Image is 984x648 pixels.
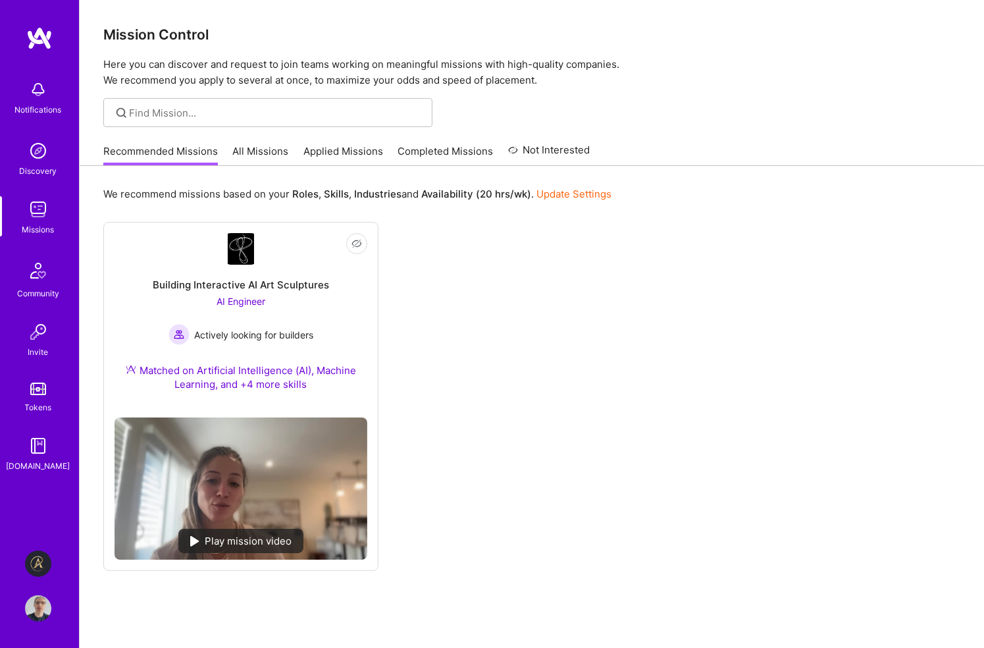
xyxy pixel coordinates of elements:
[103,57,960,88] p: Here you can discover and request to join teams working on meaningful missions with high-quality ...
[233,144,289,166] a: All Missions
[292,188,319,200] b: Roles
[421,188,531,200] b: Availability (20 hrs/wk)
[115,233,367,407] a: Company LogoBuilding Interactive AI Art SculpturesAI Engineer Actively looking for buildersActive...
[190,536,199,547] img: play
[25,433,51,459] img: guide book
[351,238,362,249] i: icon EyeClosed
[168,324,190,345] img: Actively looking for builders
[25,595,51,622] img: User Avatar
[22,255,54,286] img: Community
[303,144,383,166] a: Applied Missions
[28,345,49,359] div: Invite
[114,105,129,121] i: icon SearchGrey
[26,26,53,50] img: logo
[324,188,349,200] b: Skills
[178,529,303,553] div: Play mission video
[195,328,314,342] span: Actively looking for builders
[126,364,136,375] img: Ateam Purple Icon
[115,418,367,560] img: No Mission
[103,187,611,201] p: We recommend missions based on your , , and .
[30,383,46,395] img: tokens
[103,26,960,43] h3: Mission Control
[103,144,218,166] a: Recommended Missions
[25,138,51,164] img: discovery
[536,188,611,200] a: Update Settings
[228,233,254,265] img: Company Logo
[508,142,590,166] a: Not Interested
[217,296,265,307] span: AI Engineer
[25,196,51,223] img: teamwork
[15,103,62,117] div: Notifications
[20,164,57,178] div: Discovery
[25,319,51,345] img: Invite
[25,76,51,103] img: bell
[130,106,423,120] input: Find Mission...
[115,364,367,391] div: Matched on Artificial Intelligence (AI), Machine Learning, and +4 more skills
[398,144,494,166] a: Completed Missions
[22,551,55,577] a: Aldea: Transforming Behavior Change Through AI-Driven Coaching
[22,595,55,622] a: User Avatar
[153,278,329,292] div: Building Interactive AI Art Sculptures
[22,223,55,236] div: Missions
[354,188,401,200] b: Industries
[7,459,70,473] div: [DOMAIN_NAME]
[17,286,59,300] div: Community
[25,551,51,577] img: Aldea: Transforming Behavior Change Through AI-Driven Coaching
[25,400,52,414] div: Tokens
